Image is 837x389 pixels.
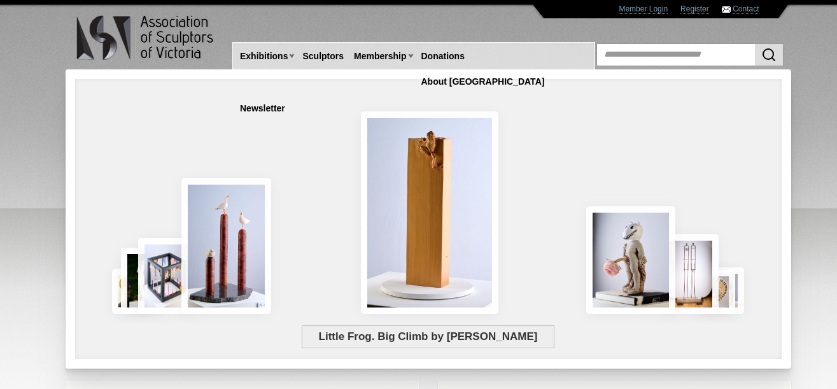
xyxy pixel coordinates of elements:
img: Rising Tides [181,178,272,314]
img: Search [761,47,777,62]
a: Newsletter [235,97,290,120]
a: About [GEOGRAPHIC_DATA] [416,70,550,94]
a: Exhibitions [235,45,293,68]
a: Donations [416,45,470,68]
img: Waiting together for the Home coming [711,267,744,314]
img: Swingers [661,234,719,314]
a: Contact [733,4,759,14]
img: Little Frog. Big Climb [361,111,498,314]
a: Membership [349,45,411,68]
span: Little Frog. Big Climb by [PERSON_NAME] [302,325,554,348]
a: Member Login [619,4,668,14]
img: Contact ASV [722,6,731,13]
a: Register [680,4,709,14]
a: Sculptors [297,45,349,68]
img: Let There Be Light [586,206,676,314]
img: logo.png [76,13,216,63]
